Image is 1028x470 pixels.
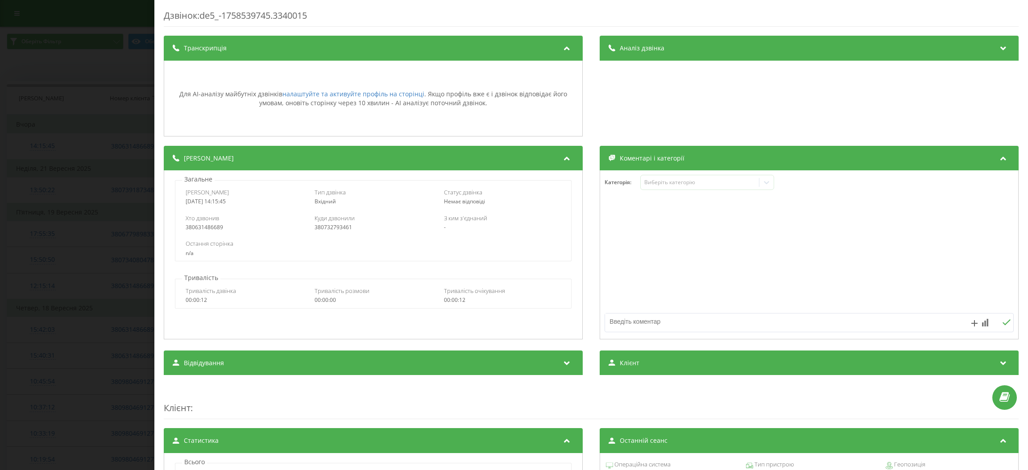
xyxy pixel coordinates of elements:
[182,273,220,282] p: Тривалість
[185,224,303,231] div: 380631486689
[444,198,485,205] span: Немає відповіді
[620,359,639,367] span: Клієнт
[444,214,487,222] span: З ким з'єднаний
[184,436,219,445] span: Статистика
[184,359,224,367] span: Відвідування
[613,460,671,469] span: Операційна система
[315,188,346,196] span: Тип дзвінка
[185,287,236,295] span: Тривалість дзвінка
[184,154,234,163] span: [PERSON_NAME]
[620,44,664,53] span: Аналіз дзвінка
[444,224,561,231] div: -
[620,436,667,445] span: Останній сеанс
[182,458,207,466] p: Всього
[164,9,1019,27] div: Дзвінок : de5_-1758539745.3340015
[444,297,561,303] div: 00:00:12
[182,175,215,184] p: Загальне
[315,287,369,295] span: Тривалість розмови
[315,224,432,231] div: 380732793461
[184,44,227,53] span: Транскрипція
[893,460,925,469] span: Геопозиція
[444,188,482,196] span: Статус дзвінка
[282,90,424,98] a: налаштуйте та активуйте профіль на сторінці
[185,297,303,303] div: 00:00:12
[444,287,505,295] span: Тривалість очікування
[185,214,219,222] span: Хто дзвонив
[185,250,561,256] div: n/a
[315,214,355,222] span: Куди дзвонили
[185,239,233,247] span: Остання сторінка
[620,154,684,163] span: Коментарі і категорії
[164,384,1019,419] div: :
[169,90,578,107] div: Для AI-аналізу майбутніх дзвінків . Якщо профіль вже є і дзвінок відповідає його умовам, оновіть ...
[605,179,640,186] h4: Категорія :
[644,179,755,186] div: Виберіть категорію
[753,460,793,469] span: Тип пристрою
[315,198,336,205] span: Вхідний
[164,402,191,414] span: Клієнт
[185,198,303,205] div: [DATE] 14:15:45
[185,188,228,196] span: [PERSON_NAME]
[315,297,432,303] div: 00:00:00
